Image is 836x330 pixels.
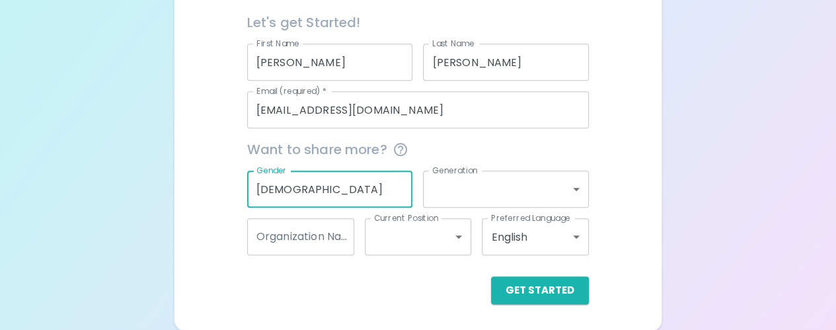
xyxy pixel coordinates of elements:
[393,142,408,157] svg: This information is completely confidential and only used for aggregated appreciation studies at ...
[247,139,589,160] span: Want to share more?
[256,165,287,176] label: Gender
[482,218,589,255] div: English
[432,165,478,176] label: Generation
[256,38,299,49] label: First Name
[491,276,589,304] button: Get Started
[247,12,589,33] h6: Let's get Started!
[256,85,326,97] label: Email (required)
[491,212,570,224] label: Preferred Language
[374,212,438,224] label: Current Position
[432,38,474,49] label: Last Name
